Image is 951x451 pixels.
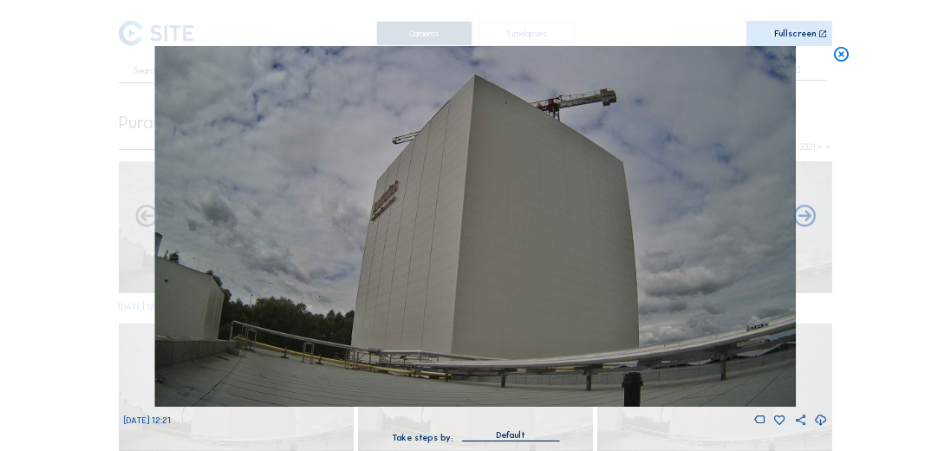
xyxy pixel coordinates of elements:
span: [DATE] 12:21 [124,415,171,426]
div: Default [496,428,525,443]
img: Image [155,46,797,407]
div: Take steps by: [392,434,453,442]
i: Forward [134,204,160,230]
div: Fullscreen [774,29,816,39]
i: Back [791,204,817,230]
div: Default [462,428,559,441]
